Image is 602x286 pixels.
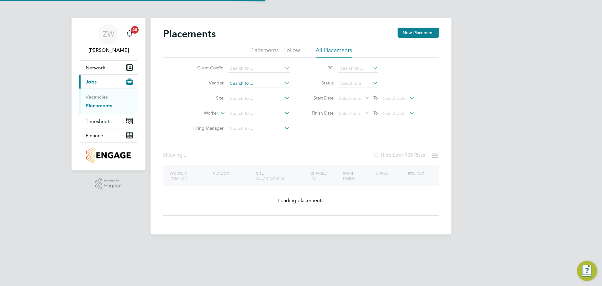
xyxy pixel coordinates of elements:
[339,111,362,116] span: Select date
[104,178,122,183] span: Powered by
[86,94,108,100] a: Vacancies
[338,64,378,73] input: Search for...
[131,26,139,34] span: 20
[305,80,334,86] label: Status
[86,132,103,138] span: Finance
[79,46,138,54] span: Zane Wickens
[79,128,138,142] button: Finance
[79,148,138,163] a: Go to home page
[163,152,187,159] div: Showing
[123,24,136,44] a: 20
[228,64,290,73] input: Search for...
[316,46,352,58] li: All Placements
[187,95,224,101] label: Site
[104,183,122,188] span: Engage
[79,75,138,89] button: Jobs
[383,95,406,101] span: Select date
[305,95,334,101] label: Start Date
[103,30,114,38] span: ZW
[228,79,290,88] input: Search for...
[86,118,112,124] span: Timesheets
[339,95,362,101] span: Select date
[86,148,130,163] img: countryside-properties-logo-retina.png
[228,94,290,103] input: Search for...
[79,89,138,114] div: Jobs
[163,28,216,40] h2: Placements
[95,178,122,190] a: Powered byEngage
[71,18,145,170] nav: Main navigation
[383,111,406,116] span: Select date
[228,109,290,118] input: Search for...
[79,61,138,74] button: Network
[398,28,439,38] button: New Placement
[373,152,425,158] label: Hide Low IR35 Risks
[187,125,224,131] label: Hiring Manager
[338,79,378,88] input: Select one
[228,124,290,133] input: Search for...
[187,65,224,71] label: Client Config
[86,65,105,71] span: Network
[577,261,597,281] button: Engage Resource Center
[305,65,334,71] label: PO
[187,80,224,86] label: Vendor
[86,103,112,109] a: Placements
[372,94,380,102] span: To
[182,152,186,158] span: ...
[305,110,334,116] label: Finish Date
[86,79,97,85] span: Jobs
[182,110,218,116] label: Worker
[79,114,138,128] button: Timesheets
[79,24,138,54] a: ZW[PERSON_NAME]
[250,46,300,58] li: Placements I Follow
[372,109,380,117] span: To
